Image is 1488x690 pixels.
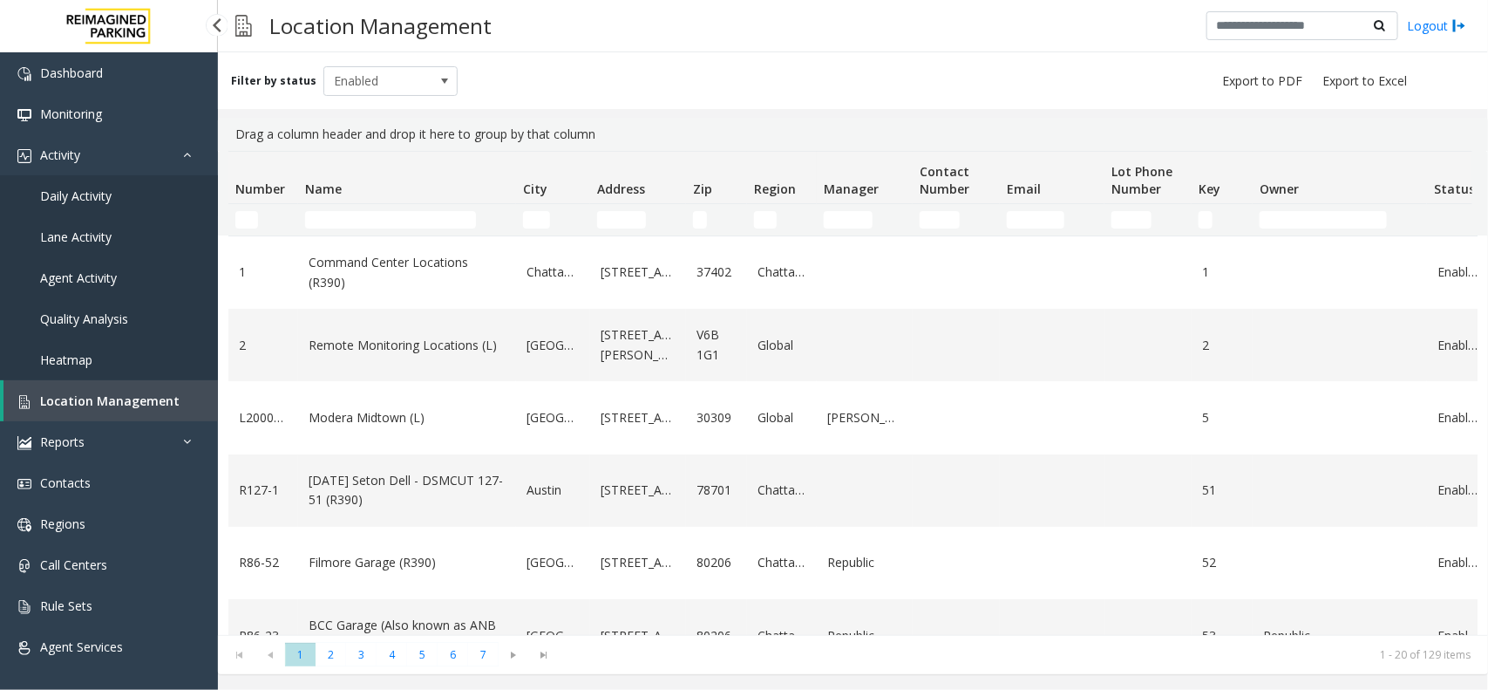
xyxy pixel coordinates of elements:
a: Location Management [3,380,218,421]
a: Global [758,336,806,355]
label: Filter by status [231,73,316,89]
span: Key [1199,181,1220,197]
a: 2 [239,336,288,355]
td: Region Filter [747,204,817,236]
div: Data table [218,151,1488,635]
span: Zip [693,181,712,197]
td: Address Filter [590,204,686,236]
div: Drag a column header and drop it here to group by that column [228,118,1478,151]
img: 'icon' [17,518,31,532]
a: [STREET_ADDRESS] [601,553,676,572]
td: Number Filter [228,204,298,236]
a: [PERSON_NAME] [827,408,902,427]
span: Contact Number [920,163,969,197]
input: Region Filter [754,211,777,229]
img: 'icon' [17,395,31,409]
span: Page 5 [407,643,438,666]
a: 80206 [696,626,737,646]
a: Chattanooga [758,553,806,572]
a: 2 [1202,336,1242,355]
input: Owner Filter [1260,211,1387,229]
a: Logout [1407,17,1466,35]
a: [DATE] Seton Dell - DSMCUT 127-51 (R390) [309,471,506,510]
a: Chattanooga [758,481,806,500]
img: 'icon' [17,108,31,122]
a: Remote Monitoring Locations (L) [309,336,506,355]
span: Lane Activity [40,229,112,245]
span: Address [597,181,645,197]
td: Email Filter [1000,204,1104,236]
td: Lot Phone Number Filter [1104,204,1192,236]
a: 1 [239,263,288,282]
span: Enabled [324,67,431,95]
a: Enabled [1437,336,1478,355]
span: Go to the next page [499,643,529,667]
img: 'icon' [17,67,31,81]
span: Name [305,181,342,197]
td: Owner Filter [1253,204,1427,236]
input: Key Filter [1199,211,1213,229]
input: Manager Filter [824,211,873,229]
td: Contact Number Filter [913,204,1000,236]
td: Manager Filter [817,204,913,236]
a: [STREET_ADDRESS] [601,481,676,500]
span: Dashboard [40,65,103,81]
a: 78701 [696,481,737,500]
td: Key Filter [1192,204,1253,236]
img: 'icon' [17,436,31,450]
span: Go to the last page [529,643,560,667]
a: R127-1 [239,481,288,500]
span: Email [1007,181,1041,197]
input: Number Filter [235,211,258,229]
a: [GEOGRAPHIC_DATA] [527,626,580,646]
a: R86-23 [239,626,288,646]
a: [STREET_ADDRESS][PERSON_NAME] [601,325,676,365]
a: 5 [1202,408,1242,427]
a: R86-52 [239,553,288,572]
input: Zip Filter [693,211,707,229]
span: Owner [1260,181,1299,197]
span: Page 4 [377,643,407,666]
a: Republic [1263,626,1417,646]
span: Call Centers [40,557,107,573]
a: Enabled [1437,408,1478,427]
img: logout [1452,17,1466,35]
input: Lot Phone Number Filter [1111,211,1152,229]
img: 'icon' [17,559,31,573]
td: Name Filter [298,204,516,236]
a: 37402 [696,263,737,282]
a: [GEOGRAPHIC_DATA] [527,553,580,572]
a: L20000500 [239,408,288,427]
span: Heatmap [40,352,92,368]
a: BCC Garage (Also known as ANB Garage) (R390) [309,616,506,655]
a: 1 [1202,263,1242,282]
a: Republic [827,626,902,646]
img: 'icon' [17,600,31,614]
span: Export to Excel [1322,72,1407,90]
a: [STREET_ADDRESS] [601,626,676,646]
a: [STREET_ADDRESS] [601,408,676,427]
a: V6B 1G1 [696,325,737,365]
a: Enabled [1437,481,1478,500]
td: Status Filter [1427,204,1488,236]
span: Manager [824,181,879,197]
span: Go to the last page [533,648,556,662]
h3: Location Management [261,4,500,47]
span: Lot Phone Number [1111,163,1172,197]
span: Rule Sets [40,598,92,614]
span: Region [754,181,796,197]
a: Enabled [1437,553,1478,572]
td: City Filter [516,204,590,236]
span: Export to PDF [1222,72,1302,90]
span: Monitoring [40,106,102,122]
input: Address Filter [597,211,646,229]
span: Daily Activity [40,188,112,204]
a: [GEOGRAPHIC_DATA] [527,408,580,427]
span: City [523,181,547,197]
a: Command Center Locations (R390) [309,253,506,292]
a: 80206 [696,553,737,572]
a: Enabled [1437,626,1478,646]
span: Contacts [40,475,91,491]
button: Export to PDF [1215,69,1309,93]
a: 51 [1202,481,1242,500]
